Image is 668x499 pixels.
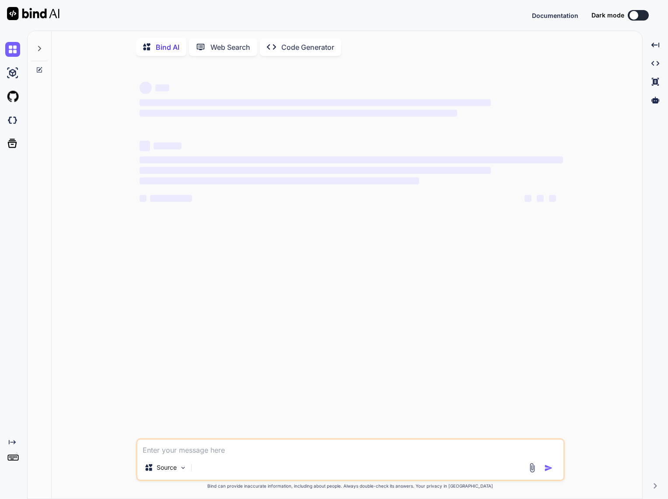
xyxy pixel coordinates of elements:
img: Pick Models [179,464,187,471]
img: githubLight [5,89,20,104]
span: ‌ [140,195,147,202]
span: ‌ [537,195,544,202]
span: ‌ [140,82,152,94]
span: Dark mode [591,11,624,20]
p: Web Search [210,42,250,52]
img: ai-studio [5,66,20,80]
span: ‌ [140,156,563,163]
button: Documentation [532,11,578,20]
p: Bind AI [156,42,179,52]
span: ‌ [140,110,457,117]
img: Bind AI [7,7,59,20]
span: ‌ [140,177,419,184]
span: ‌ [150,195,192,202]
span: ‌ [154,142,182,149]
span: ‌ [155,84,169,91]
img: chat [5,42,20,57]
img: darkCloudIdeIcon [5,113,20,128]
span: ‌ [140,141,150,151]
span: ‌ [140,167,491,174]
p: Source [157,463,177,472]
span: ‌ [140,99,491,106]
span: Documentation [532,12,578,19]
img: icon [544,464,553,472]
img: attachment [527,463,537,473]
p: Bind can provide inaccurate information, including about people. Always double-check its answers.... [136,483,565,489]
span: ‌ [525,195,532,202]
p: Code Generator [281,42,334,52]
span: ‌ [549,195,556,202]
